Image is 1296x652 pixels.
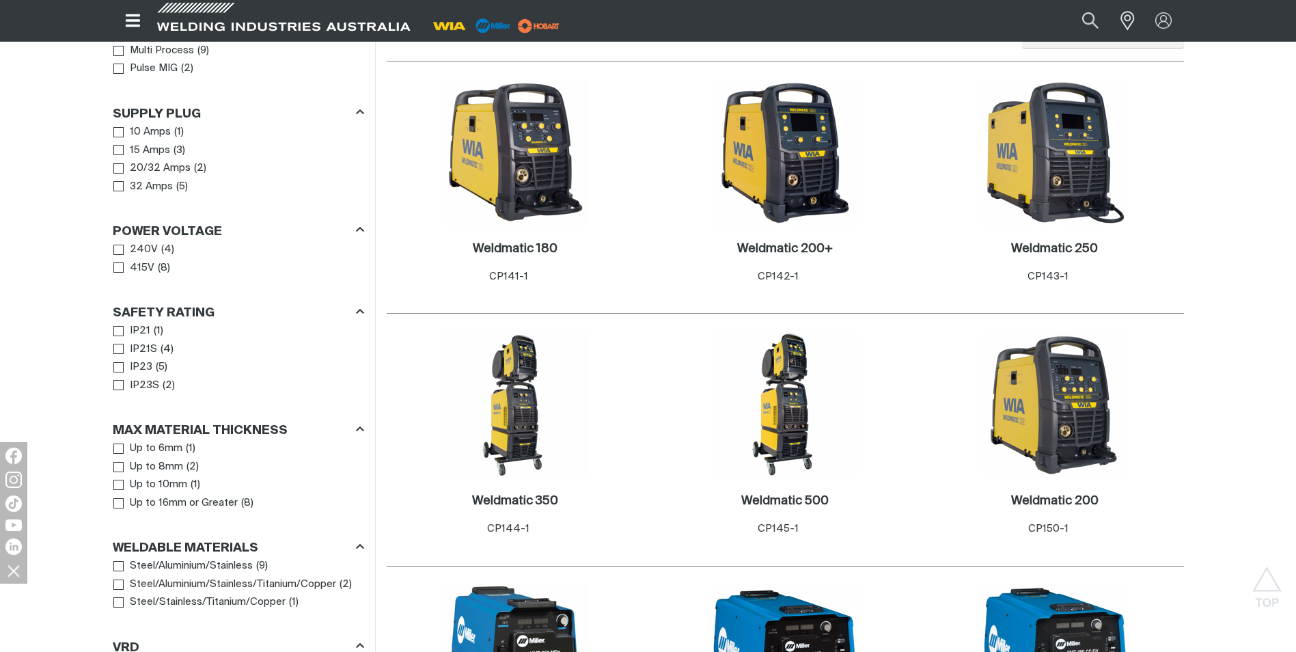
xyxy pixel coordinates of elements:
[130,61,178,77] span: Pulse MIG
[156,359,167,375] span: ( 5 )
[1011,495,1099,507] h2: Weldmatic 200
[130,495,238,511] span: Up to 16mm or Greater
[130,124,171,140] span: 10 Amps
[1049,5,1113,36] input: Product name or item number...
[130,595,286,610] span: Steel/Stainless/Titanium/Copper
[113,322,363,394] ul: Safety Rating
[712,331,858,478] img: Weldmatic 500
[130,242,158,258] span: 240V
[130,477,187,493] span: Up to 10mm
[113,159,191,178] a: 20/32 Amps
[197,43,209,59] span: ( 9 )
[113,575,337,594] a: Steel/Aluminium/Stainless/Titanium/Copper
[113,557,363,612] ul: Weldable Materials
[113,305,215,321] h3: Safety Rating
[113,241,158,259] a: 240V
[130,459,183,475] span: Up to 8mm
[113,42,363,78] ul: Process
[113,241,363,277] ul: Power Voltage
[442,79,588,226] img: Weldmatic 180
[191,477,200,493] span: ( 1 )
[163,378,175,394] span: ( 2 )
[741,495,829,507] h2: Weldmatic 500
[442,331,588,478] img: Weldmatic 350
[113,259,155,277] a: 415V
[741,493,829,509] a: Weldmatic 500
[473,241,557,257] a: Weldmatic 180
[5,495,22,512] img: TikTok
[487,524,529,534] span: CP144-1
[113,59,178,78] a: Pulse MIG
[130,577,336,593] span: Steel/Aluminium/Stainless/Titanium/Copper
[489,271,528,282] span: CP141-1
[5,448,22,464] img: Facebook
[241,495,253,511] span: ( 8 )
[758,524,799,534] span: CP145-1
[514,21,564,31] a: miller
[113,340,158,359] a: IP21S
[113,42,195,60] a: Multi Process
[194,161,206,176] span: ( 2 )
[758,271,799,282] span: CP142-1
[113,222,364,241] div: Power Voltage
[1028,271,1068,282] span: CP143-1
[154,323,163,339] span: ( 1 )
[186,441,195,457] span: ( 1 )
[130,441,182,457] span: Up to 6mm
[130,378,159,394] span: IP23S
[181,61,193,77] span: ( 2 )
[472,495,558,507] h2: Weldmatic 350
[113,358,153,377] a: IP23
[514,16,564,36] img: miller
[5,539,22,555] img: LinkedIn
[130,179,173,195] span: 32 Amps
[1011,243,1098,255] h2: Weldmatic 250
[113,224,222,240] h3: Power Voltage
[130,161,191,176] span: 20/32 Amps
[187,459,199,475] span: ( 2 )
[113,476,188,494] a: Up to 10mm
[161,342,174,357] span: ( 4 )
[113,421,364,439] div: Max Material Thickness
[113,303,364,322] div: Safety Rating
[1028,524,1068,534] span: CP150-1
[113,107,201,122] h3: Supply Plug
[5,472,22,488] img: Instagram
[113,557,253,575] a: Steel/Aluminium/Stainless
[2,559,25,582] img: hide socials
[130,323,150,339] span: IP21
[1252,567,1282,597] button: Scroll to top
[737,243,833,255] h2: Weldmatic 200+
[1011,493,1099,509] a: Weldmatic 200
[113,322,151,340] a: IP21
[472,493,558,509] a: Weldmatic 350
[130,143,170,159] span: 15 Amps
[113,458,184,476] a: Up to 8mm
[113,423,288,439] h3: Max Material Thickness
[130,558,253,574] span: Steel/Aluminium/Stainless
[113,377,160,395] a: IP23S
[113,494,238,513] a: Up to 16mm or Greater
[130,359,152,375] span: IP23
[113,141,171,160] a: 15 Amps
[1011,241,1098,257] a: Weldmatic 250
[737,241,833,257] a: Weldmatic 200+
[176,179,188,195] span: ( 5 )
[712,79,858,226] img: Weldmatic 200+
[113,593,286,612] a: Steel/Stainless/Titanium/Copper
[158,260,170,276] span: ( 8 )
[113,104,364,122] div: Supply Plug
[130,260,154,276] span: 415V
[113,539,364,557] div: Weldable Materials
[113,178,174,196] a: 32 Amps
[113,439,363,512] ul: Max Material Thickness
[161,242,174,258] span: ( 4 )
[174,143,185,159] span: ( 3 )
[113,439,183,458] a: Up to 6mm
[256,558,268,574] span: ( 9 )
[289,595,299,610] span: ( 1 )
[340,577,352,593] span: ( 2 )
[113,123,363,195] ul: Supply Plug
[982,331,1128,478] img: Weldmatic 200
[982,79,1128,226] img: Weldmatic 250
